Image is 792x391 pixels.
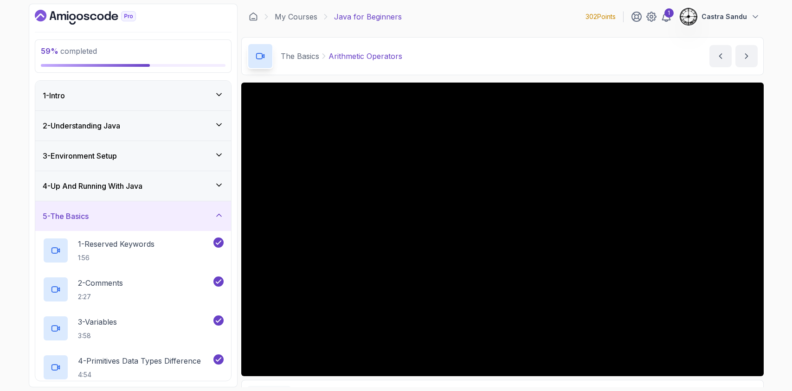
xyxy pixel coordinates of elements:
[281,51,319,62] p: The Basics
[78,331,117,340] p: 3:58
[43,237,224,263] button: 1-Reserved Keywords1:56
[328,51,402,62] p: Arithmetic Operators
[35,171,231,201] button: 4-Up And Running With Java
[334,11,402,22] p: Java for Beginners
[241,83,764,376] iframe: To enrich screen reader interactions, please activate Accessibility in Grammarly extension settings
[735,45,758,67] button: next content
[680,8,697,26] img: user profile image
[586,12,616,21] p: 302 Points
[43,90,65,101] h3: 1 - Intro
[43,315,224,341] button: 3-Variables3:58
[41,46,58,56] span: 59 %
[664,8,674,18] div: 1
[35,141,231,171] button: 3-Environment Setup
[78,316,117,327] p: 3 - Variables
[702,12,747,21] p: Castra Sandu
[43,180,142,192] h3: 4 - Up And Running With Java
[709,45,732,67] button: previous content
[78,253,155,263] p: 1:56
[78,355,201,366] p: 4 - Primitives Data Types Difference
[43,276,224,302] button: 2-Comments2:27
[78,277,123,288] p: 2 - Comments
[679,7,760,26] button: user profile imageCastra Sandu
[78,370,201,379] p: 4:54
[41,46,97,56] span: completed
[43,120,120,131] h3: 2 - Understanding Java
[35,111,231,141] button: 2-Understanding Java
[43,354,224,380] button: 4-Primitives Data Types Difference4:54
[35,201,231,231] button: 5-The Basics
[275,11,317,22] a: My Courses
[78,238,155,250] p: 1 - Reserved Keywords
[35,81,231,110] button: 1-Intro
[43,211,89,222] h3: 5 - The Basics
[78,292,123,301] p: 2:27
[661,11,672,22] a: 1
[35,10,157,25] a: Dashboard
[249,12,258,21] a: Dashboard
[43,150,117,161] h3: 3 - Environment Setup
